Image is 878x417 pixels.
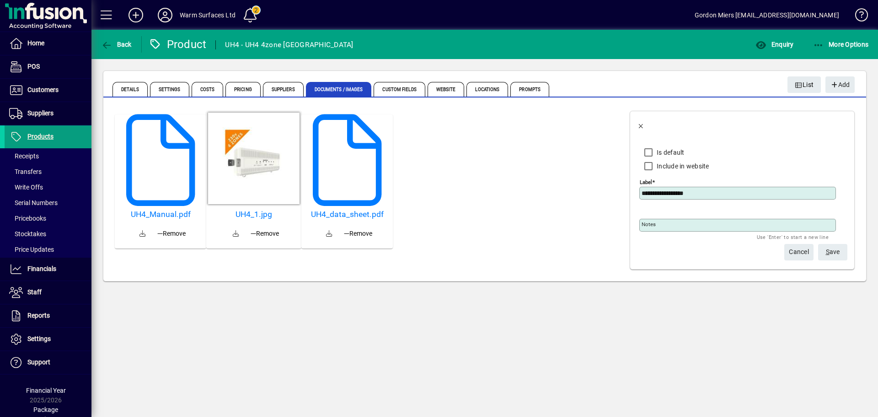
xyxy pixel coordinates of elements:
a: Settings [5,328,91,351]
span: Financials [27,265,56,272]
span: Support [27,358,50,366]
span: Suppliers [27,109,54,117]
span: Settings [150,82,189,97]
span: Remove [157,229,186,238]
span: Pricebooks [9,215,46,222]
button: Remove [247,225,283,242]
span: Custom Fields [374,82,425,97]
a: UH4_Manual.pdf [118,210,203,219]
a: Stocktakes [5,226,91,242]
span: Details [112,82,148,97]
span: Serial Numbers [9,199,58,206]
span: Home [27,39,44,47]
button: Remove [154,225,189,242]
app-page-header-button: Back [91,36,142,53]
mat-label: Label [640,179,652,185]
button: Remove [340,225,376,242]
span: Remove [251,229,279,238]
span: Financial Year [26,387,66,394]
a: Download [132,223,154,245]
span: Transfers [9,168,42,175]
mat-label: Notes [642,221,656,227]
span: Customers [27,86,59,93]
button: Back [630,113,652,135]
label: Include in website [655,162,709,171]
a: Financials [5,258,91,281]
button: List [787,76,821,93]
span: Prompts [510,82,549,97]
span: S [826,248,830,255]
a: Knowledge Base [848,2,867,32]
a: Serial Numbers [5,195,91,211]
a: Suppliers [5,102,91,125]
a: Customers [5,79,91,102]
span: Suppliers [263,82,304,97]
button: Back [99,36,134,53]
a: Support [5,351,91,374]
span: POS [27,63,40,70]
span: Documents / Images [306,82,372,97]
span: Price Updates [9,246,54,253]
span: Reports [27,312,50,319]
a: Download [225,223,247,245]
button: Add [121,7,150,23]
span: Add [830,77,850,92]
span: Back [101,41,132,48]
span: Settings [27,335,51,342]
button: Cancel [784,244,814,260]
a: Write Offs [5,179,91,195]
span: Receipts [9,152,39,160]
span: Cancel [789,244,809,260]
button: Enquiry [753,36,796,53]
div: Warm Surfaces Ltd [180,8,236,22]
span: List [795,77,814,92]
span: Stocktakes [9,230,46,238]
a: UH4_data_sheet.pdf [305,210,389,219]
a: Transfers [5,164,91,179]
span: Pricing [225,82,261,97]
span: Package [33,406,58,413]
span: Staff [27,288,42,296]
span: Website [428,82,465,97]
div: Gordon Miers [EMAIL_ADDRESS][DOMAIN_NAME] [695,8,839,22]
div: Product [149,37,207,52]
span: ave [826,244,840,260]
a: Pricebooks [5,211,91,226]
span: Products [27,133,54,140]
span: Locations [466,82,508,97]
span: More Options [813,41,869,48]
div: UH4 - UH4 4zone [GEOGRAPHIC_DATA] [225,38,353,52]
mat-hint: Use 'Enter' to start a new line [757,232,829,242]
label: Is default [655,148,685,157]
a: UH4_1.jpg [210,210,298,219]
button: More Options [811,36,871,53]
a: POS [5,55,91,78]
span: Remove [344,229,372,238]
button: Profile [150,7,180,23]
button: Save [818,244,847,260]
button: Add [825,76,855,93]
a: Reports [5,304,91,327]
a: Receipts [5,148,91,164]
a: Staff [5,281,91,304]
a: Home [5,32,91,55]
a: Download [318,223,340,245]
a: Price Updates [5,242,91,257]
span: Costs [192,82,224,97]
span: Enquiry [755,41,793,48]
span: Write Offs [9,184,43,191]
